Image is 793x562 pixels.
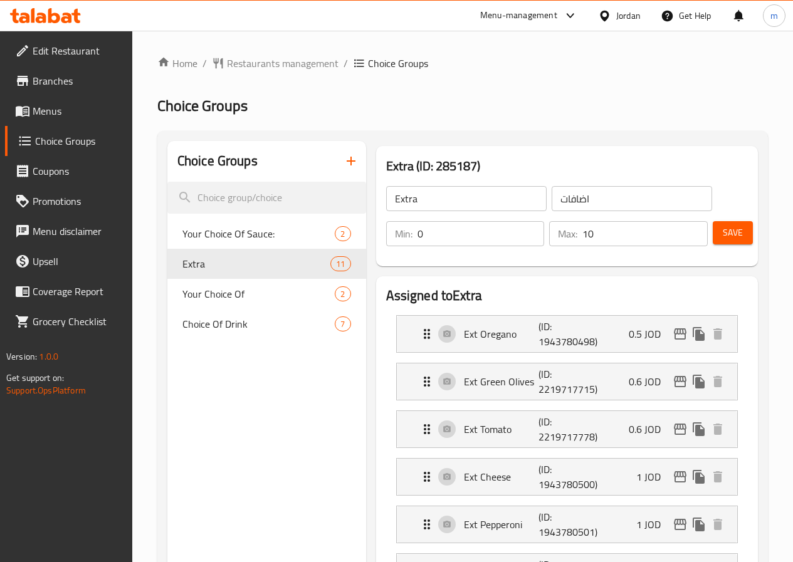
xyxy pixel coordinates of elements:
li: Expand [386,453,748,501]
a: Choice Groups [5,126,132,156]
p: 0.6 JOD [629,422,671,437]
button: delete [708,420,727,439]
p: 0.5 JOD [629,326,671,341]
button: edit [671,467,690,486]
div: Choices [335,226,350,241]
button: delete [708,515,727,534]
span: Coverage Report [33,284,122,299]
span: Choice Groups [35,133,122,148]
p: Ext Green Olives [464,374,539,389]
button: duplicate [690,420,708,439]
button: edit [671,372,690,391]
span: 1.0.0 [39,348,58,365]
input: search [167,182,366,214]
button: edit [671,515,690,534]
li: Expand [386,310,748,358]
span: Restaurants management [227,56,339,71]
p: Ext Tomato [464,422,539,437]
div: Expand [397,316,737,352]
p: Max: [558,226,577,241]
a: Coverage Report [5,276,132,306]
span: Upsell [33,254,122,269]
p: Min: [395,226,412,241]
span: 11 [331,258,350,270]
span: Your Choice Of [182,286,335,301]
button: Save [713,221,753,244]
p: Ext Pepperoni [464,517,539,532]
span: Version: [6,348,37,365]
div: Expand [397,506,737,543]
div: Expand [397,411,737,447]
span: Menus [33,103,122,118]
button: duplicate [690,325,708,343]
div: Expand [397,363,737,400]
p: (ID: 2219717715) [538,367,589,397]
a: Edit Restaurant [5,36,132,66]
p: (ID: 1943780498) [538,319,589,349]
a: Support.OpsPlatform [6,382,86,398]
a: Home [157,56,197,71]
button: duplicate [690,515,708,534]
span: Choice Groups [157,91,248,120]
div: Extra11 [167,249,366,279]
a: Promotions [5,186,132,216]
nav: breadcrumb [157,56,768,71]
a: Restaurants management [212,56,339,71]
p: (ID: 1943780500) [538,462,589,492]
div: Menu-management [480,8,557,23]
span: Choice Groups [368,56,428,71]
li: / [202,56,207,71]
span: 2 [335,288,350,300]
button: delete [708,467,727,486]
li: Expand [386,501,748,548]
a: Menu disclaimer [5,216,132,246]
div: Your Choice Of2 [167,279,366,309]
span: Choice Of Drink [182,316,335,331]
span: Extra [182,256,330,271]
p: Ext Cheese [464,469,539,484]
span: Your Choice Of Sauce: [182,226,335,241]
span: m [770,9,778,23]
p: 1 JOD [636,469,671,484]
div: Choice Of Drink7 [167,309,366,339]
li: / [344,56,348,71]
span: 7 [335,318,350,330]
p: (ID: 2219717778) [538,414,589,444]
span: Coupons [33,164,122,179]
button: edit [671,420,690,439]
span: Get support on: [6,370,64,386]
p: 1 JOD [636,517,671,532]
h3: Extra (ID: 285187) [386,156,748,176]
p: (ID: 1943780501) [538,509,589,539]
a: Menus [5,96,132,126]
span: Edit Restaurant [33,43,122,58]
span: Grocery Checklist [33,314,122,329]
div: Jordan [616,9,641,23]
p: 0.6 JOD [629,374,671,389]
span: Save [723,225,743,241]
span: 2 [335,228,350,240]
span: Menu disclaimer [33,224,122,239]
div: Expand [397,459,737,495]
li: Expand [386,358,748,405]
button: delete [708,325,727,343]
h2: Assigned to Extra [386,286,748,305]
a: Coupons [5,156,132,186]
div: Choices [335,316,350,331]
p: Ext Oregano [464,326,539,341]
button: edit [671,325,690,343]
button: duplicate [690,372,708,391]
a: Grocery Checklist [5,306,132,336]
div: Your Choice Of Sauce:2 [167,219,366,249]
li: Expand [386,405,748,453]
span: Promotions [33,194,122,209]
button: duplicate [690,467,708,486]
a: Upsell [5,246,132,276]
a: Branches [5,66,132,96]
h2: Choice Groups [177,152,258,170]
div: Choices [330,256,350,271]
button: delete [708,372,727,391]
span: Branches [33,73,122,88]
